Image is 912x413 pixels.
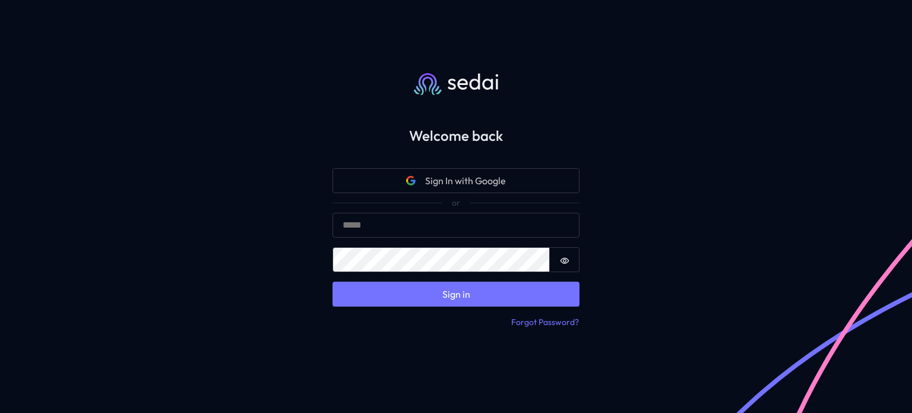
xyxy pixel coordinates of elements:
[406,176,416,185] svg: Google icon
[511,316,579,329] button: Forgot Password?
[313,127,598,144] h2: Welcome back
[550,247,579,272] button: Show password
[425,174,506,188] span: Sign In with Google
[332,168,579,193] button: Google iconSign In with Google
[332,282,579,307] button: Sign in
